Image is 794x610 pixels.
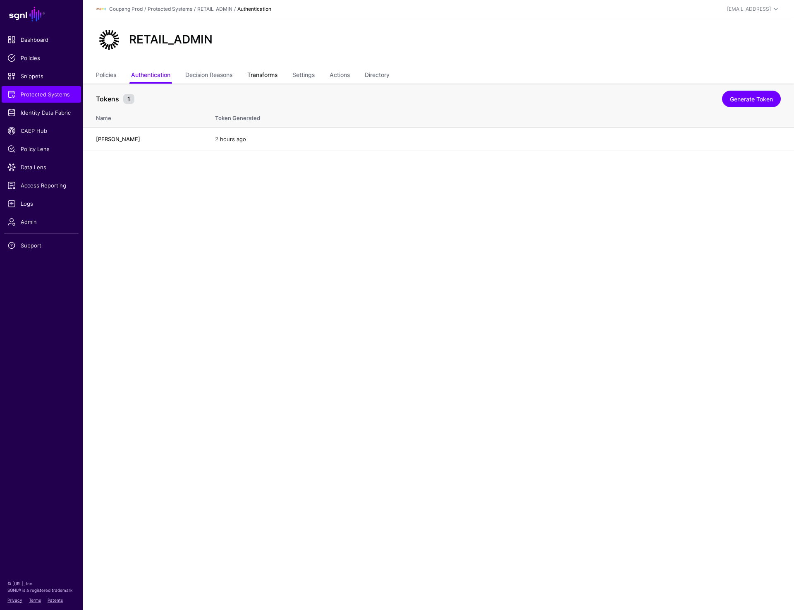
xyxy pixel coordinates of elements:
[197,6,232,12] a: RETAIL_ADMIN
[109,6,143,12] a: Coupang Prod
[365,68,390,84] a: Directory
[2,68,81,84] a: Snippets
[2,214,81,230] a: Admin
[2,104,81,121] a: Identity Data Fabric
[7,36,75,44] span: Dashboard
[7,54,75,62] span: Policies
[7,199,75,208] span: Logs
[7,587,75,593] p: SGNL® is a registered trademark
[727,5,771,13] div: [EMAIL_ADDRESS]
[207,106,794,127] th: Token Generated
[96,4,106,14] img: svg+xml;base64,PHN2ZyBpZD0iTG9nbyIgeG1sbnM9Imh0dHA6Ly93d3cudzMub3JnLzIwMDAvc3ZnIiB3aWR0aD0iMTIxLj...
[131,68,170,84] a: Authentication
[2,50,81,66] a: Policies
[7,163,75,171] span: Data Lens
[722,91,781,107] a: Generate Token
[96,135,198,143] h4: [PERSON_NAME]
[2,177,81,194] a: Access Reporting
[7,598,22,603] a: Privacy
[2,159,81,175] a: Data Lens
[232,5,237,13] div: /
[7,241,75,250] span: Support
[185,68,232,84] a: Decision Reasons
[2,86,81,103] a: Protected Systems
[5,5,78,23] a: SGNL
[7,90,75,98] span: Protected Systems
[7,72,75,80] span: Snippets
[7,145,75,153] span: Policy Lens
[83,106,207,127] th: Name
[2,31,81,48] a: Dashboard
[7,580,75,587] p: © [URL], Inc
[129,33,213,47] h2: RETAIL_ADMIN
[292,68,315,84] a: Settings
[123,94,134,104] small: 1
[247,68,277,84] a: Transforms
[148,6,192,12] a: Protected Systems
[7,108,75,117] span: Identity Data Fabric
[215,136,246,142] span: 2 hours ago
[143,5,148,13] div: /
[237,6,271,12] strong: Authentication
[7,127,75,135] span: CAEP Hub
[96,68,116,84] a: Policies
[7,218,75,226] span: Admin
[192,5,197,13] div: /
[94,94,121,104] span: Tokens
[7,181,75,190] span: Access Reporting
[96,26,122,53] img: svg+xml;base64,PHN2ZyB3aWR0aD0iNjQiIGhlaWdodD0iNjQiIHZpZXdCb3g9IjAgMCA2NCA2NCIgZmlsbD0ibm9uZSIgeG...
[330,68,350,84] a: Actions
[2,195,81,212] a: Logs
[48,598,63,603] a: Patents
[2,122,81,139] a: CAEP Hub
[2,141,81,157] a: Policy Lens
[29,598,41,603] a: Terms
